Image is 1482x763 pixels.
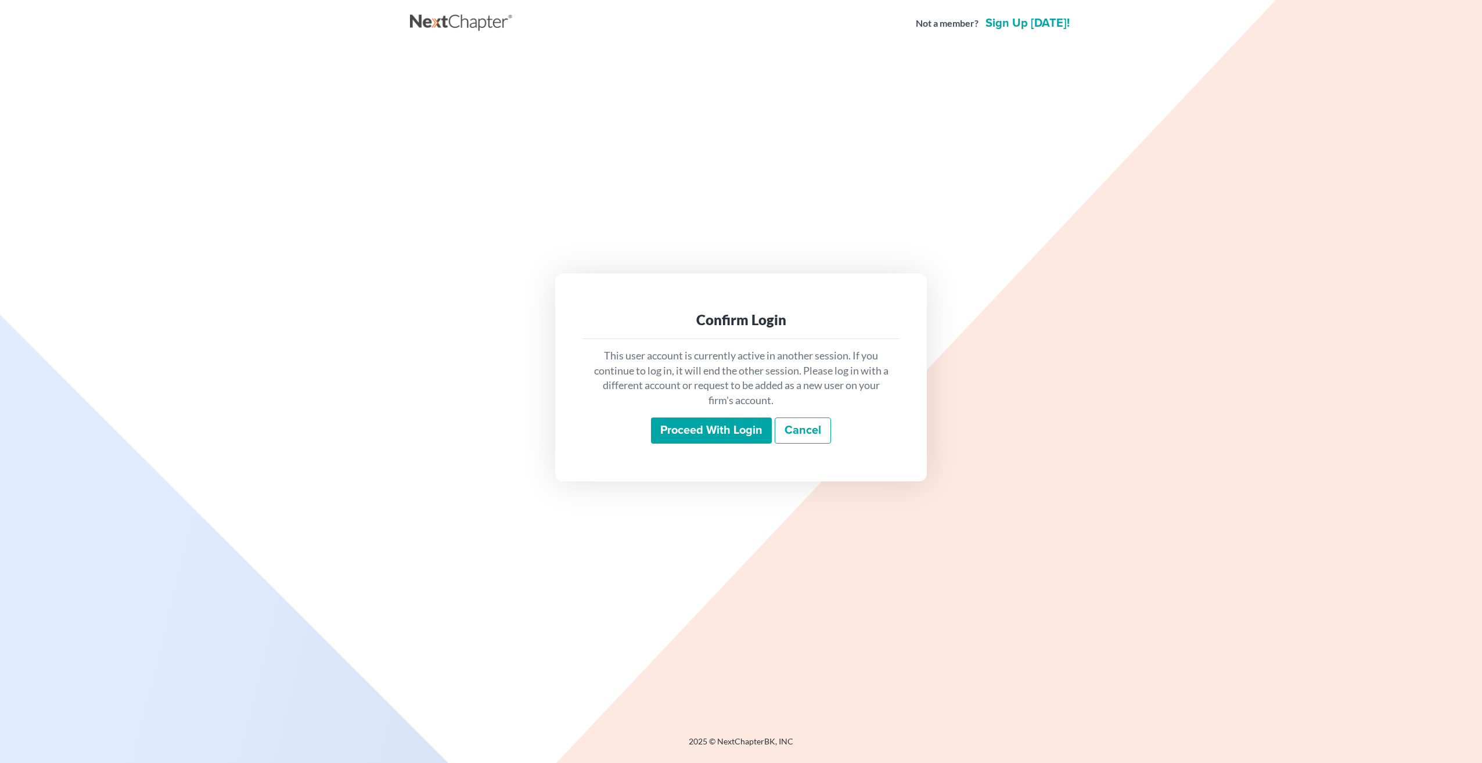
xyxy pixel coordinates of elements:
strong: Not a member? [916,17,979,30]
a: Cancel [775,418,831,444]
div: 2025 © NextChapterBK, INC [410,736,1072,757]
input: Proceed with login [651,418,772,444]
p: This user account is currently active in another session. If you continue to log in, it will end ... [592,348,890,408]
a: Sign up [DATE]! [983,17,1072,29]
div: Confirm Login [592,311,890,329]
